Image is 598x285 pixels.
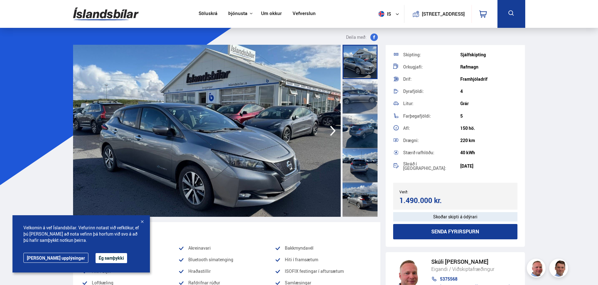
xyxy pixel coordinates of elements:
div: 4 [460,89,517,94]
div: 5 [460,114,517,119]
div: Afl: [403,126,460,130]
a: 5375568 [431,277,510,282]
span: Deila með: [346,33,367,41]
div: Grár [460,101,517,106]
img: G0Ugv5HjCgRt.svg [73,4,139,24]
img: siFngHWaQ9KaOqBr.png [528,260,546,278]
li: Bluetooth símatenging [178,256,275,263]
div: 220 km [460,138,517,143]
button: Senda fyrirspurn [393,224,518,239]
div: Rafmagn [460,64,517,69]
span: is [376,11,392,17]
div: 1.490.000 kr. [399,196,453,205]
a: [STREET_ADDRESS] [408,5,468,23]
div: Drægni: [403,138,460,143]
div: Stærð rafhlöðu: [403,150,460,155]
li: Hraðastillir [178,267,275,275]
li: Bakkmyndavél [275,244,371,252]
div: [DATE] [460,164,517,169]
li: Akreinavari [178,244,275,252]
div: Skoðar skipti á ódýrari [393,212,518,221]
li: Hiti í framsætum [275,256,371,263]
div: 169 000 km. [460,40,517,45]
img: svg+xml;base64,PHN2ZyB4bWxucz0iaHR0cDovL3d3dy53My5vcmcvMjAwMC9zdmciIHdpZHRoPSI1MTIiIGhlaWdodD0iNT... [378,11,384,17]
div: Skipting: [403,53,460,57]
div: Orkugjafi: [403,65,460,69]
div: Dyrafjöldi: [403,89,460,94]
span: Velkomin á vef Íslandsbílar. Vefurinn notast við vefkökur, ef þú [PERSON_NAME] að nota vefinn þá ... [23,225,139,243]
button: Ég samþykki [96,253,127,263]
div: Eigandi / Viðskiptafræðingur [431,265,510,273]
a: Um okkur [261,11,282,17]
li: ISOFIX festingar í aftursætum [275,267,371,275]
div: Skráð í [GEOGRAPHIC_DATA]: [403,162,460,170]
div: 150 hö. [460,126,517,131]
div: Farþegafjöldi: [403,114,460,118]
img: FbJEzSuNWCJXmdc-.webp [550,260,569,278]
div: Framhjóladrif [460,77,517,82]
div: Skúli [PERSON_NAME] [431,258,510,265]
div: Litur: [403,101,460,106]
button: Þjónusta [228,11,247,17]
a: Söluskrá [199,11,217,17]
div: Sjálfskipting [460,52,517,57]
button: Deila með: [343,33,380,41]
img: 3588972.jpeg [73,45,341,217]
div: 40 kWh [460,150,517,155]
button: [STREET_ADDRESS] [424,11,462,17]
button: Opna LiveChat spjallviðmót [5,3,24,21]
div: Drif: [403,77,460,81]
a: Vefverslun [293,11,316,17]
button: is [376,5,404,23]
div: Verð: [399,190,455,194]
a: [PERSON_NAME] upplýsingar [23,253,88,263]
div: Vinsæll búnaður [82,227,372,237]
